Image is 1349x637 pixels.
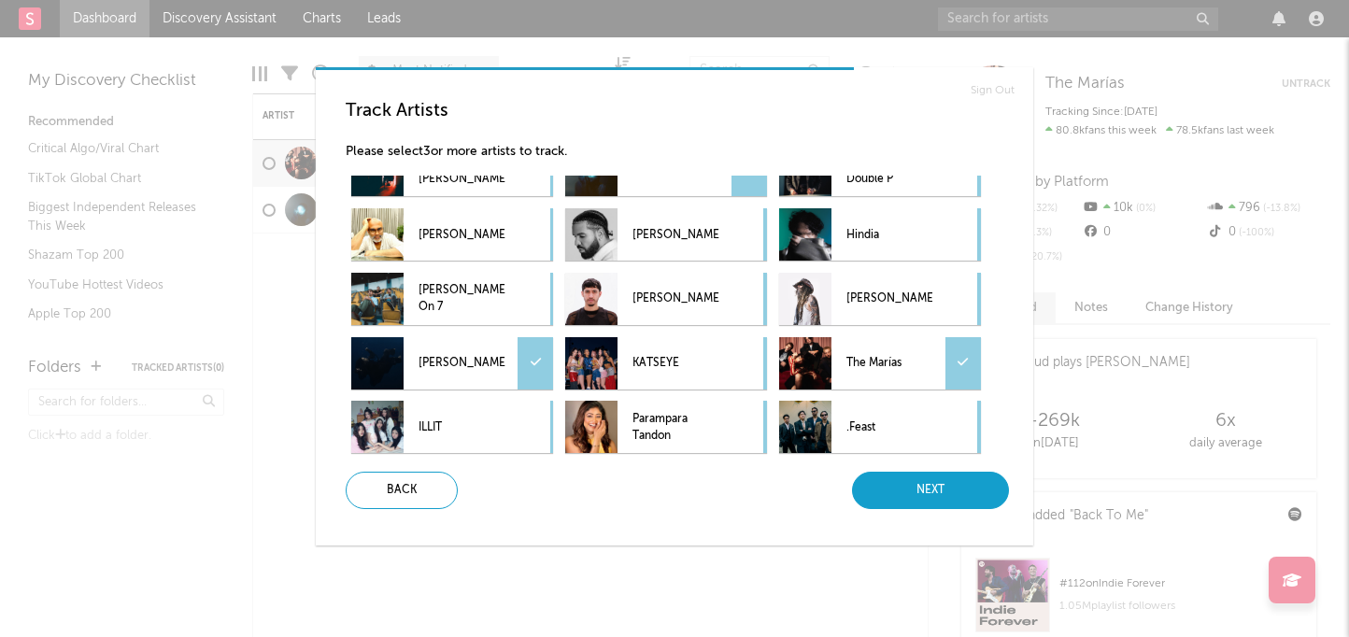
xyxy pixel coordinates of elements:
div: [PERSON_NAME] [565,273,767,325]
div: .Feast [779,401,981,453]
div: KATSEYE [565,337,767,389]
div: [PERSON_NAME] [565,208,767,261]
div: [PERSON_NAME] On 7 [351,273,553,325]
div: The Marías [779,337,981,389]
h3: Track Artists [346,100,1018,122]
div: ILLIT [351,401,553,453]
div: Parampara Tandon [565,401,767,453]
p: [PERSON_NAME] On 7 [419,278,504,320]
div: [PERSON_NAME] [351,208,553,261]
p: The Marías [846,343,932,385]
p: ILLIT [419,406,504,448]
p: [PERSON_NAME] [419,343,504,385]
p: .Feast [846,406,932,448]
div: Hindia [779,208,981,261]
p: [PERSON_NAME] [632,278,718,320]
div: Back [346,472,458,509]
div: Next [852,472,1009,509]
p: [PERSON_NAME] [632,214,718,256]
p: KATSEYE [632,343,718,385]
p: [PERSON_NAME] [846,278,932,320]
a: Sign Out [971,79,1015,102]
p: Please select 3 or more artists to track. [346,141,1018,163]
div: [PERSON_NAME] [351,337,553,389]
p: Hindia [846,214,932,256]
div: [PERSON_NAME] [779,273,981,325]
p: Parampara Tandon [632,406,718,448]
p: [PERSON_NAME] [419,214,504,256]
